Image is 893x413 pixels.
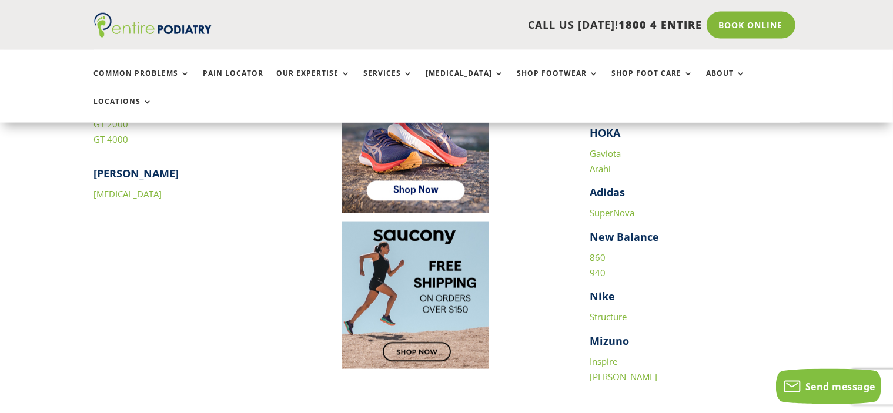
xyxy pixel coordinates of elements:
img: logo (1) [94,13,212,38]
a: Book Online [707,12,795,39]
a: [PERSON_NAME] [590,371,658,382]
a: Locations [94,98,153,123]
span: Send message [805,380,875,393]
a: Structure [590,311,627,323]
a: Common Problems [94,69,190,95]
a: Our Expertise [277,69,351,95]
a: Pain Locator [203,69,264,95]
span: 1800 4 ENTIRE [619,18,703,32]
strong: HOKA [590,126,621,140]
a: Inspire [590,355,618,367]
a: Entire Podiatry [94,28,212,40]
strong: Mizuno [590,334,630,348]
a: Shop Footwear [517,69,599,95]
a: Gaviota [590,147,621,159]
p: CALL US [DATE]! [257,18,703,33]
a: Services [364,69,413,95]
strong: Adidas [590,185,626,199]
a: GT 2000 [94,118,129,130]
a: SuperNova [590,207,635,219]
a: 940 [590,267,606,278]
strong: [PERSON_NAME] [94,166,179,180]
strong: Nike [590,289,616,303]
a: Arahi [590,163,611,174]
a: [MEDICAL_DATA] [426,69,504,95]
strong: New Balance [590,230,660,244]
a: About [707,69,746,95]
a: Shop Foot Care [612,69,694,95]
a: 860 [590,251,606,263]
button: Send message [776,369,881,404]
a: GT 4000 [94,133,129,145]
a: [MEDICAL_DATA] [94,188,162,200]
